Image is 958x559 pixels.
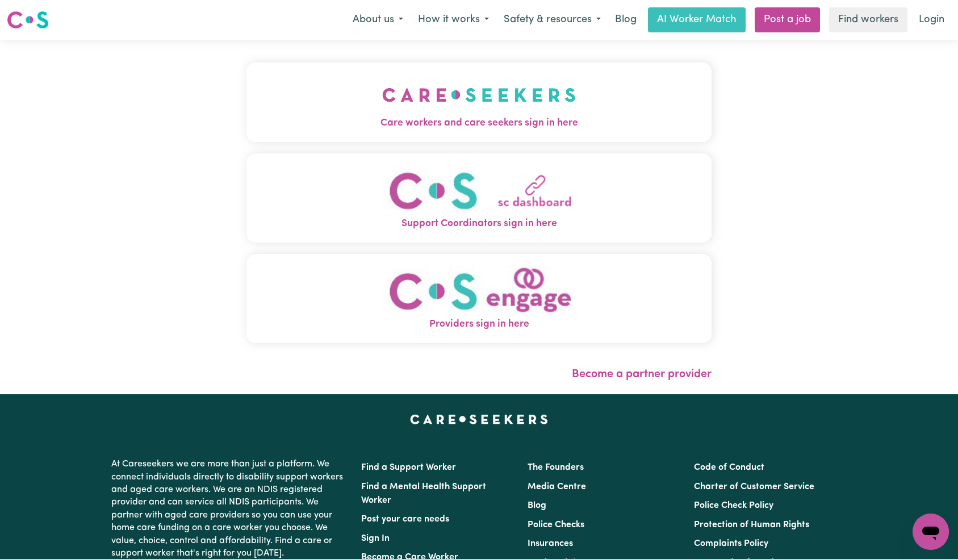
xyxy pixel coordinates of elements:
a: Police Checks [528,520,584,529]
a: The Founders [528,463,584,472]
a: Find a Support Worker [361,463,456,472]
a: Find a Mental Health Support Worker [361,482,486,505]
iframe: Button to launch messaging window [913,514,949,550]
span: Providers sign in here [246,317,712,332]
a: Post a job [755,7,820,32]
a: Find workers [829,7,907,32]
span: Support Coordinators sign in here [246,216,712,231]
a: Protection of Human Rights [694,520,809,529]
a: Police Check Policy [694,501,773,510]
img: Careseekers logo [7,10,49,30]
a: Media Centre [528,482,586,491]
button: Providers sign in here [246,254,712,343]
a: Blog [608,7,643,32]
a: Blog [528,501,546,510]
a: Post your care needs [361,515,449,524]
button: Care workers and care seekers sign in here [246,62,712,142]
a: Careseekers logo [7,7,49,33]
button: About us [345,8,411,32]
a: AI Worker Match [648,7,746,32]
span: Care workers and care seekers sign in here [246,116,712,131]
a: Login [912,7,951,32]
button: How it works [411,8,496,32]
button: Support Coordinators sign in here [246,153,712,243]
a: Careseekers home page [410,415,548,424]
a: Code of Conduct [694,463,764,472]
a: Insurances [528,539,573,548]
button: Safety & resources [496,8,608,32]
a: Become a partner provider [572,369,712,380]
a: Sign In [361,534,390,543]
a: Charter of Customer Service [694,482,814,491]
a: Complaints Policy [694,539,768,548]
